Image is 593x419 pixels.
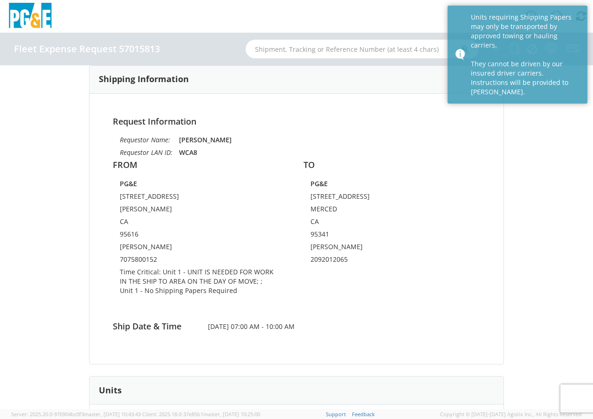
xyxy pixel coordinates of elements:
img: pge-logo-06675f144f4cfa6a6814.png [7,3,54,30]
a: Feedback [352,411,375,418]
td: [PERSON_NAME] [310,242,442,255]
td: [PERSON_NAME] [120,204,283,217]
span: Client: 2025.18.0-37e85b1 [142,411,260,418]
h3: Shipping Information [99,75,189,84]
td: 7075800152 [120,255,283,267]
h4: Ship Date & Time [106,322,201,331]
h4: Request Information [113,117,480,126]
strong: WCA8 [179,148,197,157]
i: Requestor LAN ID: [120,148,172,157]
span: [DATE] 07:00 AM - 10:00 AM [201,322,392,331]
td: 95341 [310,230,442,242]
td: 95616 [120,230,283,242]
span: master, [DATE] 10:25:00 [203,411,260,418]
td: [STREET_ADDRESS] [120,192,283,204]
input: Shipment, Tracking or Reference Number (at least 4 chars) [246,40,479,58]
td: 2092012065 [310,255,442,267]
h4: Fleet Expense Request 57015813 [14,44,160,54]
span: Copyright © [DATE]-[DATE] Agistix Inc., All Rights Reserved [440,411,582,418]
h4: FROM [113,161,290,170]
td: CA [120,217,283,230]
div: Units requiring Shipping Papers may only be transported by approved towing or hauling carriers. T... [471,13,580,97]
td: [STREET_ADDRESS] [310,192,442,204]
td: Time Critical: Unit 1 - UNIT IS NEEDED FOR WORK IN THE SHIP TO AREA ON THE DAY OF MOVE; ; Unit 1 ... [120,267,283,299]
strong: [PERSON_NAME] [179,135,232,144]
td: CA [310,217,442,230]
span: Server: 2025.20.0-970904bc0f3 [11,411,141,418]
h4: TO [303,161,480,170]
a: Support [326,411,346,418]
td: [PERSON_NAME] [120,242,283,255]
td: MERCED [310,204,442,217]
strong: PG&E [120,179,137,188]
span: master, [DATE] 10:43:43 [84,411,141,418]
strong: PG&E [310,179,328,188]
i: Requestor Name: [120,135,170,144]
h3: Units [99,386,122,395]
